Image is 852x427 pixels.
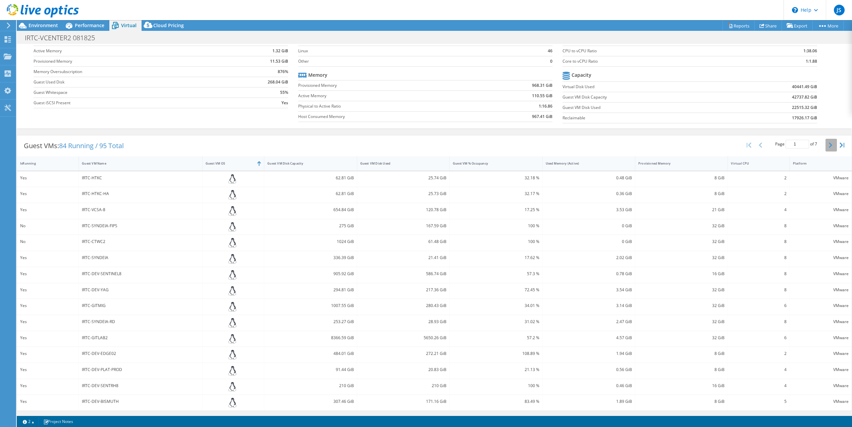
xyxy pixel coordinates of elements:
[731,318,786,325] div: 8
[638,350,725,357] div: 8 GiB
[206,161,253,166] div: Guest VM OS
[82,222,199,230] div: IRTC-SYNDEIA-FIPS
[793,286,849,294] div: VMware
[34,79,227,85] label: Guest Used Disk
[270,58,288,65] b: 11.53 GiB
[360,270,446,278] div: 586.74 GiB
[82,366,199,373] div: IRTC-DEV-PLAT-PROD
[793,318,849,325] div: VMware
[638,286,725,294] div: 32 GiB
[793,161,841,166] div: Platform
[532,113,552,120] b: 967.41 GiB
[834,5,845,15] span: JS
[267,318,354,325] div: 253.27 GiB
[360,174,446,182] div: 25.74 GiB
[360,222,446,230] div: 167.59 GiB
[360,302,446,309] div: 280.43 GiB
[731,350,786,357] div: 2
[546,161,624,166] div: Used Memory (Active)
[638,334,725,342] div: 32 GiB
[360,238,446,245] div: 61.48 GiB
[267,222,354,230] div: 275 GiB
[267,190,354,197] div: 62.81 GiB
[546,318,632,325] div: 2.47 GiB
[82,398,199,405] div: IRTC-DEV-BISMUTH
[34,58,227,65] label: Provisioned Memory
[563,115,729,121] label: Reclaimable
[731,302,786,309] div: 6
[267,174,354,182] div: 62.81 GiB
[572,72,591,78] b: Capacity
[34,68,227,75] label: Memory Oversubscription
[267,382,354,389] div: 210 GiB
[82,270,199,278] div: IRTC-DEV-SENTINEL8
[82,286,199,294] div: IRTC-DEV-YAG
[539,103,552,110] b: 1:16.86
[731,254,786,261] div: 8
[267,286,354,294] div: 294.81 GiB
[360,398,446,405] div: 171.16 GiB
[308,72,327,78] b: Memory
[20,302,75,309] div: Yes
[82,206,199,213] div: IRTC-VCSA-8
[793,302,849,309] div: VMware
[267,398,354,405] div: 307.46 GiB
[22,34,105,42] h1: IRTC-VCENTER2 081825
[638,318,725,325] div: 32 GiB
[563,58,750,65] label: Core to vCPU Ratio
[731,206,786,213] div: 4
[546,366,632,373] div: 0.56 GiB
[731,382,786,389] div: 4
[20,398,75,405] div: Yes
[121,22,137,28] span: Virtual
[267,238,354,245] div: 1024 GiB
[453,366,539,373] div: 21.13 %
[546,222,632,230] div: 0 GiB
[82,382,199,389] div: IRTC-DEV-SENTRH8
[793,238,849,245] div: VMware
[453,398,539,405] div: 83.49 %
[82,318,199,325] div: IRTC-SYNDEIA-RD
[59,141,124,150] span: 84 Running / 95 Total
[754,20,782,31] a: Share
[792,94,817,101] b: 42737.82 GiB
[453,286,539,294] div: 72.45 %
[775,140,817,148] span: Page of
[546,238,632,245] div: 0 GiB
[793,206,849,213] div: VMware
[793,270,849,278] div: VMware
[20,190,75,197] div: Yes
[731,222,786,230] div: 8
[360,254,446,261] div: 21.41 GiB
[792,104,817,111] b: 22515.32 GiB
[546,334,632,342] div: 4.57 GiB
[82,334,199,342] div: IRTC-GITLAB2
[786,140,809,148] input: jump to page
[731,398,786,405] div: 5
[298,82,479,89] label: Provisioned Memory
[82,174,199,182] div: IRTC-HTKC
[563,83,729,90] label: Virtual Disk Used
[82,350,199,357] div: IRTC-DEV-EDGE02
[82,302,199,309] div: IRTC-GITMIG
[360,334,446,342] div: 5650.26 GiB
[546,174,632,182] div: 0.48 GiB
[453,302,539,309] div: 34.01 %
[453,206,539,213] div: 17.25 %
[546,398,632,405] div: 1.89 GiB
[82,161,191,166] div: Guest VM Name
[453,190,539,197] div: 32.17 %
[546,382,632,389] div: 0.46 GiB
[453,270,539,278] div: 57.3 %
[267,302,354,309] div: 1007.55 GiB
[34,48,227,54] label: Active Memory
[793,398,849,405] div: VMware
[546,286,632,294] div: 3.54 GiB
[267,350,354,357] div: 484.01 GiB
[638,222,725,230] div: 32 GiB
[360,206,446,213] div: 120.78 GiB
[20,286,75,294] div: Yes
[20,318,75,325] div: Yes
[34,89,227,96] label: Guest Whitespace
[18,417,39,426] a: 2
